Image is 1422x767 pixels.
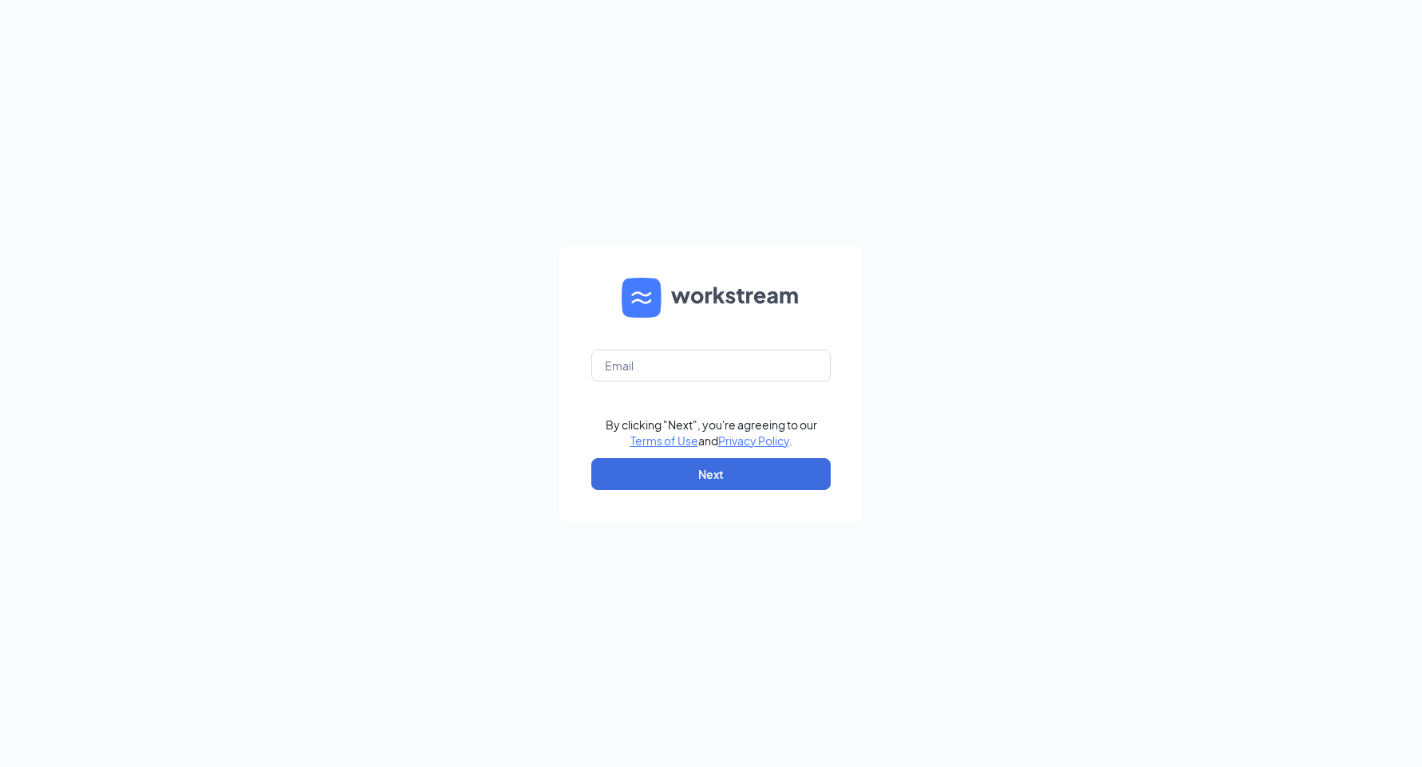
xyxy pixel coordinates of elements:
a: Privacy Policy [718,433,789,448]
a: Terms of Use [630,433,698,448]
img: WS logo and Workstream text [622,278,800,318]
button: Next [591,458,831,490]
div: By clicking "Next", you're agreeing to our and . [606,417,817,449]
input: Email [591,350,831,382]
